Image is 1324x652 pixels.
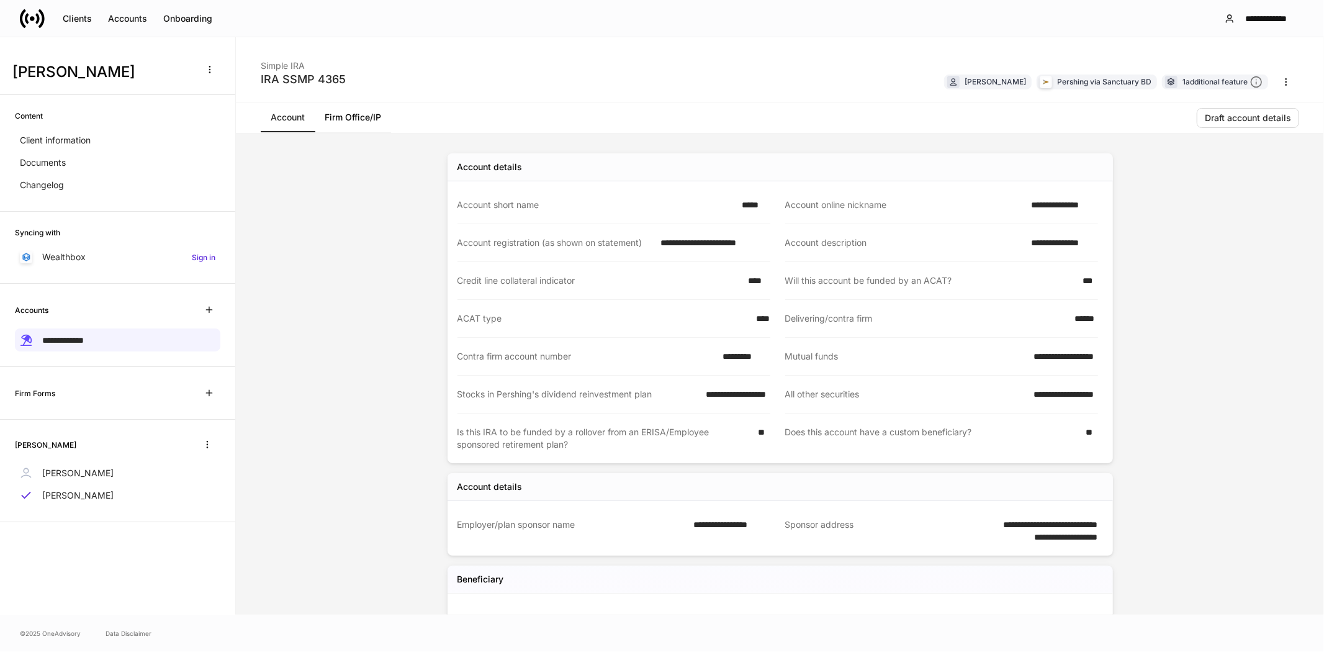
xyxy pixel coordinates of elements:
[42,251,86,263] p: Wealthbox
[457,237,654,249] div: Account registration (as shown on statement)
[457,350,716,363] div: Contra firm account number
[15,246,220,268] a: WealthboxSign in
[15,484,220,507] a: [PERSON_NAME]
[457,388,699,401] div: Stocks in Pershing's dividend reinvestment plan
[785,274,1076,287] div: Will this account be funded by an ACAT?
[785,426,1079,451] div: Does this account have a custom beneficiary?
[785,237,1024,249] div: Account description
[1197,108,1299,128] button: Draft account details
[457,426,751,451] div: Is this IRA to be funded by a rollover from an ERISA/Employee sponsored retirement plan?
[457,274,741,287] div: Credit line collateral indicator
[457,312,749,325] div: ACAT type
[106,628,151,638] a: Data Disclaimer
[457,573,504,586] h5: Beneficiary
[15,439,76,451] h6: [PERSON_NAME]
[15,152,220,174] a: Documents
[155,9,220,29] button: Onboarding
[457,518,687,543] div: Employer/plan sponsor name
[965,76,1026,88] div: [PERSON_NAME]
[785,518,959,543] div: Sponsor address
[15,174,220,196] a: Changelog
[55,9,100,29] button: Clients
[15,462,220,484] a: [PERSON_NAME]
[1205,114,1291,122] div: Draft account details
[20,179,64,191] p: Changelog
[457,161,523,173] div: Account details
[261,72,346,87] div: IRA SSMP 4365
[15,387,55,399] h6: Firm Forms
[63,14,92,23] div: Clients
[42,489,114,502] p: [PERSON_NAME]
[12,62,192,82] h3: [PERSON_NAME]
[15,129,220,152] a: Client information
[785,312,1068,325] div: Delivering/contra firm
[785,388,1027,401] div: All other securities
[785,199,1024,211] div: Account online nickname
[457,199,734,211] div: Account short name
[1057,76,1151,88] div: Pershing via Sanctuary BD
[457,481,523,493] div: Account details
[1182,76,1263,89] div: 1 additional feature
[785,350,1027,363] div: Mutual funds
[315,102,391,132] a: Firm Office/IP
[108,14,147,23] div: Accounts
[42,467,114,479] p: [PERSON_NAME]
[15,304,48,316] h6: Accounts
[15,110,43,122] h6: Content
[20,628,81,638] span: © 2025 OneAdvisory
[163,14,212,23] div: Onboarding
[261,102,315,132] a: Account
[192,251,215,263] h6: Sign in
[261,52,346,72] div: Simple IRA
[20,156,66,169] p: Documents
[100,9,155,29] button: Accounts
[15,227,60,238] h6: Syncing with
[20,134,91,147] p: Client information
